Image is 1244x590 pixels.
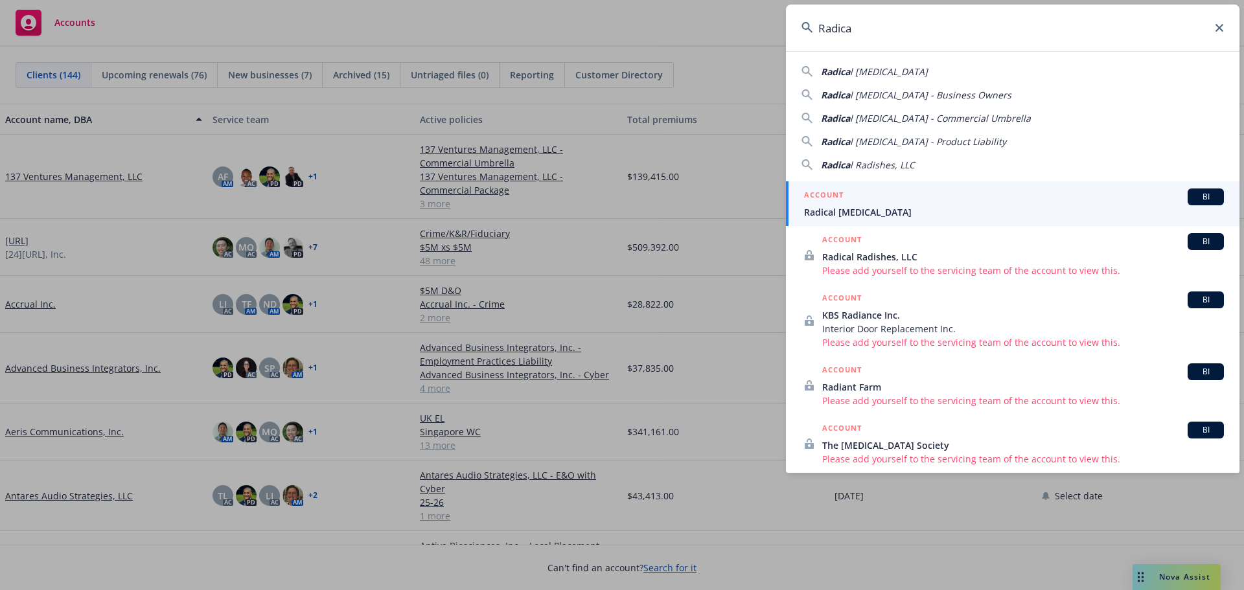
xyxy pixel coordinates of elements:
span: BI [1193,424,1219,436]
span: l [MEDICAL_DATA] - Business Owners [850,89,1011,101]
h5: ACCOUNT [822,291,862,307]
span: Interior Door Replacement Inc. [822,322,1224,335]
span: Please add yourself to the servicing team of the account to view this. [822,335,1224,349]
span: BI [1193,236,1219,247]
a: ACCOUNTBIRadical Radishes, LLCPlease add yourself to the servicing team of the account to view this. [786,226,1239,284]
span: Please add yourself to the servicing team of the account to view this. [822,394,1224,407]
a: ACCOUNTBIRadical [MEDICAL_DATA] [786,181,1239,226]
span: Radica [821,112,850,124]
a: ACCOUNTBIKBS Radiance Inc.Interior Door Replacement Inc.Please add yourself to the servicing team... [786,284,1239,356]
a: ACCOUNTBIRadiant FarmPlease add yourself to the servicing team of the account to view this. [786,356,1239,414]
span: BI [1193,366,1219,378]
h5: ACCOUNT [822,363,862,379]
span: l Radishes, LLC [850,159,915,171]
span: Radiant Farm [822,380,1224,394]
span: Radica [821,135,850,148]
h5: ACCOUNT [822,233,862,249]
a: ACCOUNTBIThe [MEDICAL_DATA] SocietyPlease add yourself to the servicing team of the account to vi... [786,414,1239,473]
span: The [MEDICAL_DATA] Society [822,438,1224,452]
span: Radical Radishes, LLC [822,250,1224,264]
span: BI [1193,191,1219,203]
span: Radical [MEDICAL_DATA] [804,205,1224,219]
span: l [MEDICAL_DATA] - Product Liability [850,135,1006,148]
span: l [MEDICAL_DATA] - Commercial Umbrella [850,112,1031,124]
h5: ACCOUNT [822,422,862,437]
h5: ACCOUNT [804,188,844,204]
span: Please add yourself to the servicing team of the account to view this. [822,264,1224,277]
span: KBS Radiance Inc. [822,308,1224,322]
span: BI [1193,294,1219,306]
span: Radica [821,65,850,78]
span: Radica [821,89,850,101]
input: Search... [786,5,1239,51]
span: Radica [821,159,850,171]
span: Please add yourself to the servicing team of the account to view this. [822,452,1224,466]
span: l [MEDICAL_DATA] [850,65,928,78]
